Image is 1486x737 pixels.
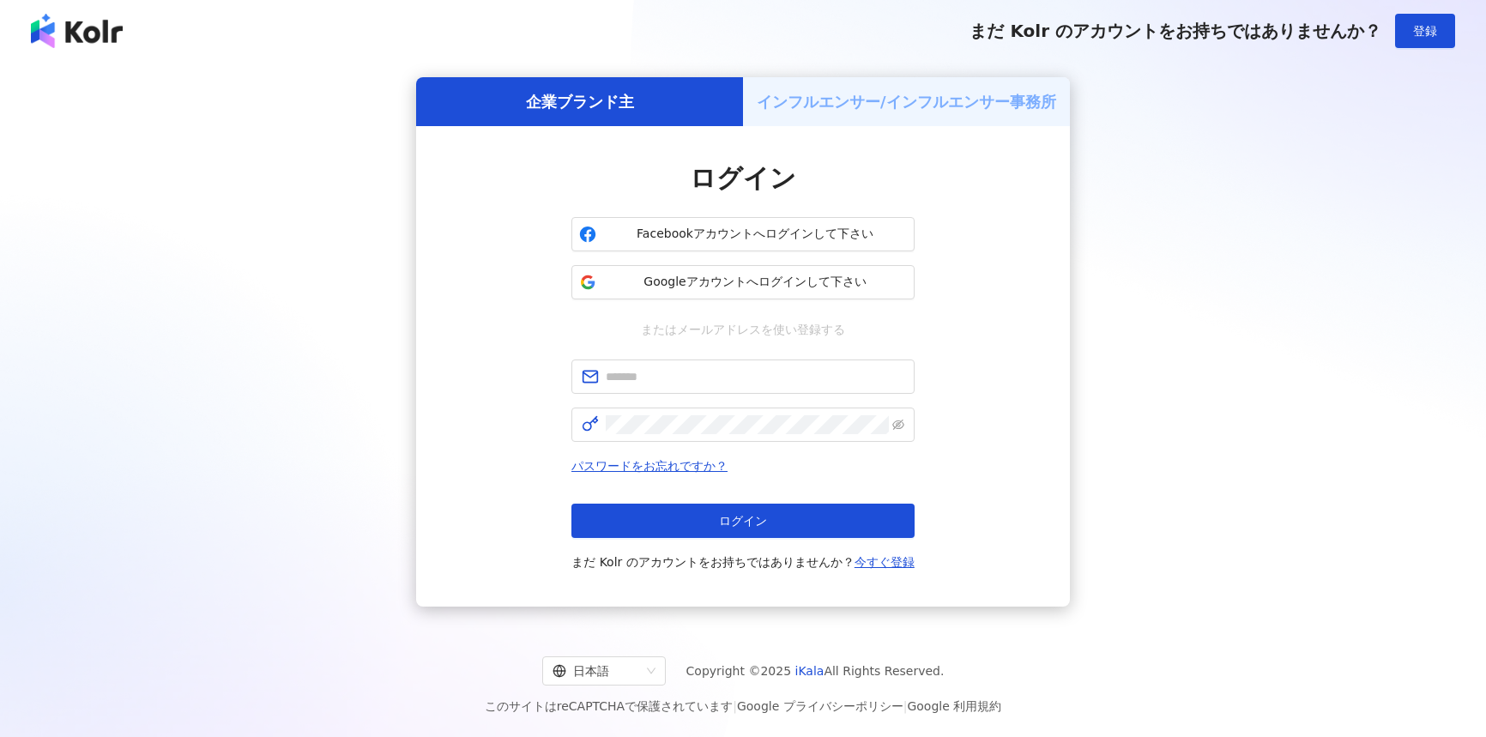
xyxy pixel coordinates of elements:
[855,555,915,569] a: 今すぐ登録
[526,91,634,112] h5: 企業ブランド主
[737,699,903,713] a: Google プライバシーポリシー
[31,14,123,48] img: logo
[571,217,915,251] button: Facebookアカウントへログインして下さい
[603,226,907,243] span: Facebookアカウントへログインして下さい
[795,664,825,678] a: iKala
[686,661,945,681] span: Copyright © 2025 All Rights Reserved.
[571,459,728,473] a: パスワードをお忘れですか？
[1395,14,1455,48] button: 登録
[553,657,640,685] div: 日本語
[907,699,1001,713] a: Google 利用規約
[571,552,915,572] span: まだ Kolr のアカウントをお持ちではありませんか？
[690,163,796,193] span: ログイン
[733,699,737,713] span: |
[757,91,1056,112] h5: インフルエンサー/インフルエンサー事務所
[485,696,1002,716] span: このサイトはreCAPTCHAで保護されています
[970,21,1381,41] span: まだ Kolr のアカウントをお持ちではありませんか？
[571,504,915,538] button: ログイン
[903,699,908,713] span: |
[603,274,907,291] span: Googleアカウントへログインして下さい
[719,514,767,528] span: ログイン
[892,419,904,431] span: eye-invisible
[571,265,915,299] button: Googleアカウントへログインして下さい
[629,320,857,339] span: またはメールアドレスを使い登録する
[1413,24,1437,38] span: 登録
